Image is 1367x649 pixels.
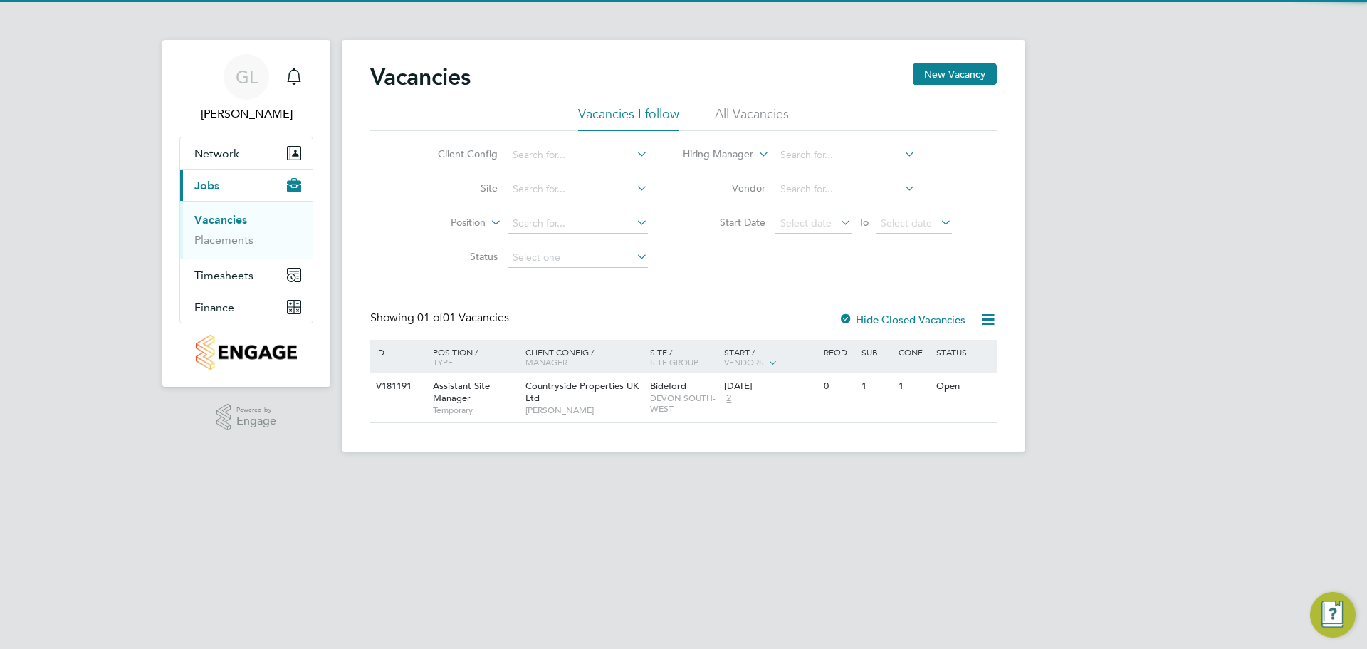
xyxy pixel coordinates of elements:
[404,216,486,230] label: Position
[179,335,313,370] a: Go to home page
[236,68,258,86] span: GL
[194,147,239,160] span: Network
[179,105,313,123] span: Grace Ley
[839,313,965,326] label: Hide Closed Vacancies
[370,63,471,91] h2: Vacancies
[724,380,817,393] div: [DATE]
[372,373,422,400] div: V181191
[578,105,679,131] li: Vacancies I follow
[671,147,753,162] label: Hiring Manager
[881,217,932,229] span: Select date
[1310,592,1356,638] button: Engage Resource Center
[180,170,313,201] button: Jobs
[180,259,313,291] button: Timesheets
[417,311,443,325] span: 01 of
[858,373,895,400] div: 1
[683,182,765,194] label: Vendor
[721,340,820,375] div: Start /
[416,147,498,160] label: Client Config
[508,180,648,199] input: Search for...
[416,250,498,263] label: Status
[820,373,857,400] div: 0
[180,291,313,323] button: Finance
[820,340,857,364] div: Reqd
[433,356,453,368] span: Type
[933,340,995,364] div: Status
[422,340,522,374] div: Position /
[525,380,639,404] span: Countryside Properties UK Ltd
[775,180,916,199] input: Search for...
[522,340,646,374] div: Client Config /
[194,233,253,246] a: Placements
[236,415,276,427] span: Engage
[194,301,234,314] span: Finance
[780,217,832,229] span: Select date
[433,405,518,416] span: Temporary
[724,356,764,368] span: Vendors
[194,213,247,227] a: Vacancies
[650,393,718,415] span: DEVON SOUTH-WEST
[194,179,219,192] span: Jobs
[775,145,916,165] input: Search for...
[179,54,313,123] a: GL[PERSON_NAME]
[646,340,721,374] div: Site /
[650,356,698,368] span: Site Group
[913,63,997,85] button: New Vacancy
[858,340,895,364] div: Sub
[724,393,733,405] span: 2
[508,214,648,234] input: Search for...
[162,40,330,387] nav: Main navigation
[508,145,648,165] input: Search for...
[180,137,313,169] button: Network
[854,213,873,232] span: To
[236,404,276,416] span: Powered by
[417,311,509,325] span: 01 Vacancies
[933,373,995,400] div: Open
[372,340,422,364] div: ID
[416,182,498,194] label: Site
[525,405,643,416] span: [PERSON_NAME]
[433,380,490,404] span: Assistant Site Manager
[216,404,277,431] a: Powered byEngage
[895,340,932,364] div: Conf
[715,105,789,131] li: All Vacancies
[196,335,296,370] img: countryside-properties-logo-retina.png
[895,373,932,400] div: 1
[194,269,253,282] span: Timesheets
[508,248,648,268] input: Select one
[370,311,512,326] div: Showing
[525,356,567,368] span: Manager
[650,380,686,392] span: Bideford
[180,201,313,259] div: Jobs
[683,216,765,229] label: Start Date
